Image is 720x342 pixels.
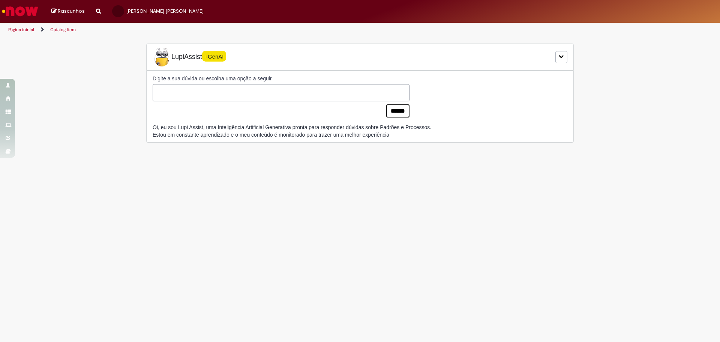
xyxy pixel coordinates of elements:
img: Lupi [153,48,171,66]
a: Rascunhos [51,8,85,15]
span: [PERSON_NAME] [PERSON_NAME] [126,8,204,14]
ul: Trilhas de página [6,23,474,37]
span: +GenAI [202,51,226,62]
label: Digite a sua dúvida ou escolha uma opção a seguir [153,75,409,82]
a: Página inicial [8,27,34,33]
span: Rascunhos [58,8,85,15]
img: ServiceNow [1,4,39,19]
div: LupiLupiAssist+GenAI [146,44,574,71]
div: Oi, eu sou Lupi Assist, uma Inteligência Artificial Generativa pronta para responder dúvidas sobr... [153,124,431,139]
a: Catalog Item [50,27,76,33]
span: LupiAssist [153,48,226,66]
